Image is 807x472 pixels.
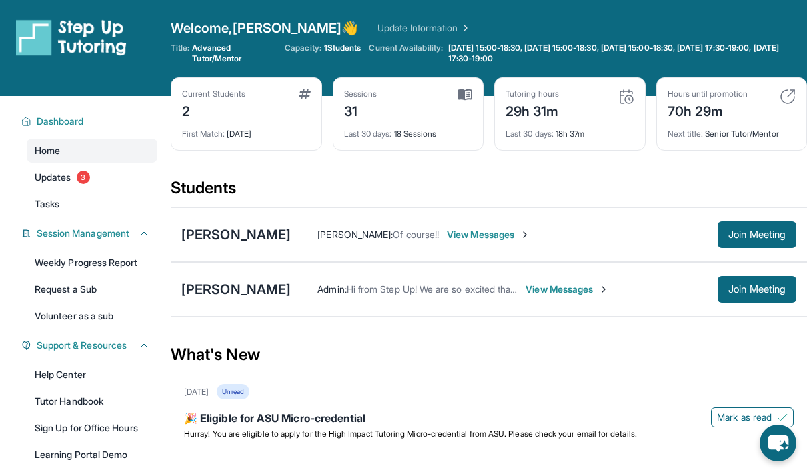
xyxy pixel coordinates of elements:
[447,228,530,241] span: View Messages
[506,99,559,121] div: 29h 31m
[184,410,794,429] div: 🎉 Eligible for ASU Micro-credential
[668,121,796,139] div: Senior Tutor/Mentor
[27,139,157,163] a: Home
[35,144,60,157] span: Home
[520,229,530,240] img: Chevron-Right
[377,21,471,35] a: Update Information
[728,231,786,239] span: Join Meeting
[780,89,796,105] img: card
[393,229,439,240] span: Of course!!
[27,389,157,413] a: Tutor Handbook
[317,283,346,295] span: Admin :
[217,384,249,399] div: Unread
[171,325,807,384] div: What's New
[760,425,796,461] button: chat-button
[458,89,472,101] img: card
[324,43,361,53] span: 1 Students
[35,171,71,184] span: Updates
[192,43,277,64] span: Advanced Tutor/Mentor
[16,19,127,56] img: logo
[728,285,786,293] span: Join Meeting
[777,412,788,423] img: Mark as read
[27,443,157,467] a: Learning Portal Demo
[27,251,157,275] a: Weekly Progress Report
[711,407,794,427] button: Mark as read
[668,89,748,99] div: Hours until promotion
[31,115,149,128] button: Dashboard
[526,283,609,296] span: View Messages
[317,229,393,240] span: [PERSON_NAME] :
[506,129,554,139] span: Last 30 days :
[35,197,59,211] span: Tasks
[448,43,804,64] span: [DATE] 15:00-18:30, [DATE] 15:00-18:30, [DATE] 15:00-18:30, [DATE] 17:30-19:00, [DATE] 17:30-19:00
[27,363,157,387] a: Help Center
[598,284,609,295] img: Chevron-Right
[668,99,748,121] div: 70h 29m
[344,89,377,99] div: Sessions
[27,277,157,301] a: Request a Sub
[184,387,209,397] div: [DATE]
[27,165,157,189] a: Updates3
[171,19,359,37] span: Welcome, [PERSON_NAME] 👋
[181,280,291,299] div: [PERSON_NAME]
[182,129,225,139] span: First Match :
[344,121,473,139] div: 18 Sessions
[182,89,245,99] div: Current Students
[718,276,796,303] button: Join Meeting
[171,43,189,64] span: Title:
[31,227,149,240] button: Session Management
[717,411,772,424] span: Mark as read
[506,121,634,139] div: 18h 37m
[182,99,245,121] div: 2
[171,177,807,207] div: Students
[37,339,127,352] span: Support & Resources
[285,43,321,53] span: Capacity:
[184,429,637,439] span: Hurray! You are eligible to apply for the High Impact Tutoring Micro-credential from ASU. Please ...
[446,43,807,64] a: [DATE] 15:00-18:30, [DATE] 15:00-18:30, [DATE] 15:00-18:30, [DATE] 17:30-19:00, [DATE] 17:30-19:00
[27,304,157,328] a: Volunteer as a sub
[27,416,157,440] a: Sign Up for Office Hours
[668,129,704,139] span: Next title :
[344,99,377,121] div: 31
[369,43,442,64] span: Current Availability:
[458,21,471,35] img: Chevron Right
[37,115,84,128] span: Dashboard
[299,89,311,99] img: card
[182,121,311,139] div: [DATE]
[77,171,90,184] span: 3
[506,89,559,99] div: Tutoring hours
[718,221,796,248] button: Join Meeting
[37,227,129,240] span: Session Management
[31,339,149,352] button: Support & Resources
[618,89,634,105] img: card
[181,225,291,244] div: [PERSON_NAME]
[344,129,392,139] span: Last 30 days :
[27,192,157,216] a: Tasks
